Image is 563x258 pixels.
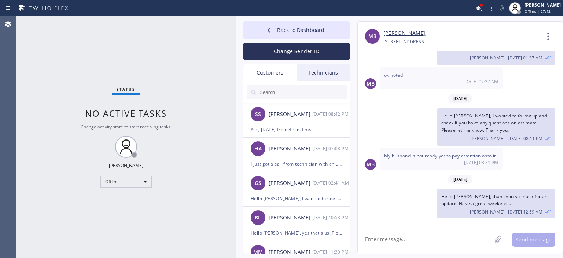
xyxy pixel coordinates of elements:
button: Mute [497,3,507,13]
span: Hello [PERSON_NAME], I wanted to follow up and check if you have any questions on estimate. Pleas... [441,113,547,133]
span: Offline | 27:42 [525,9,551,14]
div: 08/19/2025 9:42 AM [312,110,350,118]
span: Good afternoon [PERSON_NAME], this is [PERSON_NAME] from Air Duct Cleaning. Please feel free to t... [441,18,549,52]
span: Hello [PERSON_NAME], thank you so much for an update. Have a great weekends. [441,193,548,207]
span: Change activity state to start receiving tasks. [81,124,172,130]
span: MB [367,80,375,88]
div: 08/18/2025 9:41 AM [312,179,350,187]
div: [PERSON_NAME] [269,214,312,222]
span: [DATE] 08:31 PM [464,159,498,166]
div: 08/07/2025 9:11 AM [437,108,555,146]
div: Customers [243,64,297,81]
span: [DATE] 12:59 AM [508,209,542,215]
a: [PERSON_NAME] [383,29,425,37]
div: Offline [100,176,152,188]
span: [DATE] [448,94,472,103]
div: [STREET_ADDRESS] [383,37,426,46]
span: [DATE] 01:37 AM [508,55,542,61]
input: Search [259,85,347,99]
div: [PERSON_NAME] [109,162,143,168]
div: Technicians [297,64,350,81]
span: No active tasks [85,107,167,119]
div: Hello [PERSON_NAME], I wanted to see if you have an update on Air Duct Cleaning proposal. Please ... [251,194,342,203]
div: 08/19/2025 9:08 AM [312,144,350,153]
span: [PERSON_NAME] [470,209,504,215]
span: SS [255,110,261,119]
span: [DATE] 02:27 AM [464,79,498,85]
span: [DATE] [448,175,472,184]
button: Change Sender ID [243,43,350,60]
span: My husband is not ready yet to pay attention onto it. [384,153,497,159]
span: Status [117,87,135,92]
div: 08/07/2025 9:31 AM [380,148,503,170]
div: [PERSON_NAME] [269,248,312,257]
span: HA [254,145,262,153]
div: 08/08/2025 9:59 AM [437,189,555,219]
span: ok noted [384,72,403,78]
button: Back to Dashboard [243,21,350,39]
button: Send message [512,233,555,247]
div: 08/18/2025 9:53 AM [312,213,350,222]
span: [DATE] 08:11 PM [508,135,542,142]
span: [PERSON_NAME] [470,55,504,61]
div: 08/14/2025 9:30 AM [312,248,350,256]
div: [PERSON_NAME] [269,145,312,153]
span: MB [367,160,375,169]
div: Hello [PERSON_NAME], yes that's us. Please confirm if you'd like to have our technician [DATE] mo... [251,229,342,237]
div: 07/31/2025 9:27 AM [380,67,503,89]
span: [PERSON_NAME] [470,135,505,142]
div: Yes, [DATE] from 4-6 is fine. [251,125,342,134]
span: BL [255,214,261,222]
span: GS [255,179,261,188]
span: Back to Dashboard [277,26,324,33]
span: MB [368,32,376,41]
div: [PERSON_NAME] [269,110,312,119]
span: MM [253,248,263,257]
div: I just got a call from technician with an updated ETA, he'll be there at around 11am. [251,160,342,168]
div: [PERSON_NAME] [269,179,312,188]
div: [PERSON_NAME] [525,2,561,8]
